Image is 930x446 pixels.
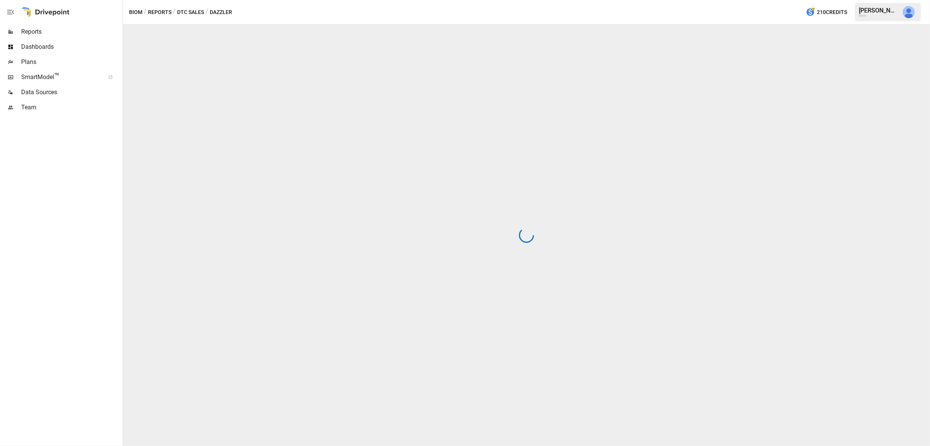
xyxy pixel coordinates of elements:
button: Biom [129,8,142,17]
div: Biom [859,14,898,17]
button: Will Gahagan [898,2,919,23]
button: DTC Sales [177,8,204,17]
div: / [173,8,176,17]
span: SmartModel [21,73,100,82]
span: Dashboards [21,42,121,51]
img: Will Gahagan [903,6,915,18]
span: Data Sources [21,88,121,97]
span: Plans [21,57,121,67]
div: / [144,8,146,17]
span: Reports [21,27,121,36]
div: [PERSON_NAME] [859,7,898,14]
span: 210 Credits [817,8,847,17]
button: Reports [148,8,171,17]
span: ™ [54,71,59,81]
button: 210Credits [803,5,850,19]
span: Team [21,103,121,112]
div: / [206,8,208,17]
